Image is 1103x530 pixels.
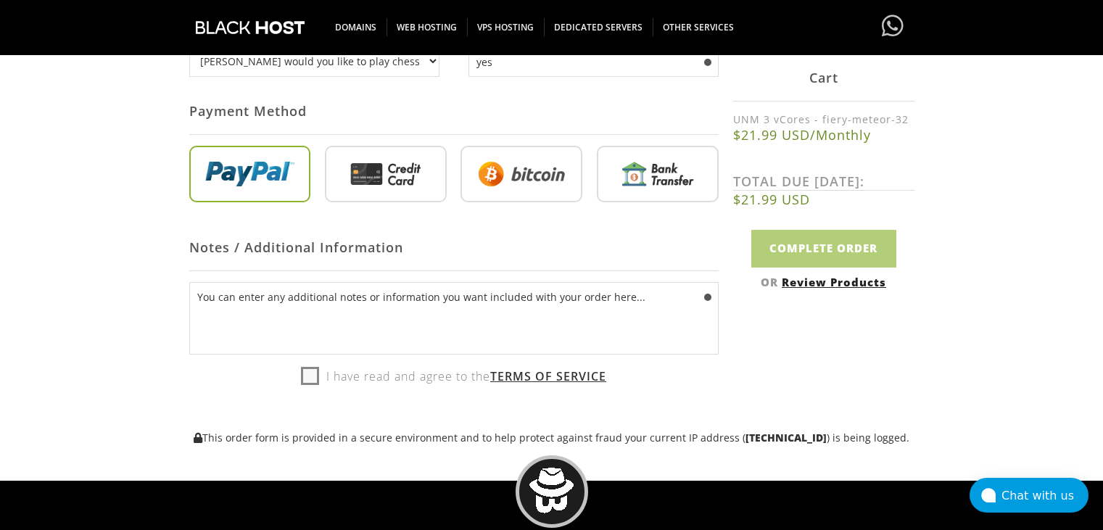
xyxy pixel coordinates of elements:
img: Bank%20Transfer.png [597,146,719,202]
label: UNM 3 vCores - fiery-meteor-32 [733,112,914,126]
span: OTHER SERVICES [653,18,744,36]
a: Terms of Service [490,368,606,384]
b: $21.99 USD [733,191,914,208]
b: $21.99 USD/Monthly [733,126,914,144]
div: Chat with us [1001,489,1088,502]
span: WEB HOSTING [387,18,468,36]
label: TOTAL DUE [DATE]: [733,173,914,191]
button: Chat with us [970,478,1088,513]
a: Review Products [782,274,886,289]
div: Payment Method [189,88,719,135]
input: Answer [468,47,719,77]
div: Notes / Additional Information [189,224,719,271]
div: Cart [733,54,914,102]
img: BlackHOST mascont, Blacky. [529,468,574,513]
input: Complete Order [751,230,896,267]
label: I have read and agree to the [301,365,606,387]
img: Bitcoin.png [460,146,582,202]
span: DOMAINS [325,18,387,36]
span: VPS HOSTING [467,18,545,36]
p: This order form is provided in a secure environment and to help protect against fraud your curren... [189,431,914,444]
div: OR [733,274,914,289]
strong: [TECHNICAL_ID] [745,431,827,444]
span: DEDICATED SERVERS [544,18,653,36]
textarea: You can enter any additional notes or information you want included with your order here... [189,282,719,355]
img: Credit%20Card.png [325,146,447,202]
img: PayPal.png [189,146,311,202]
